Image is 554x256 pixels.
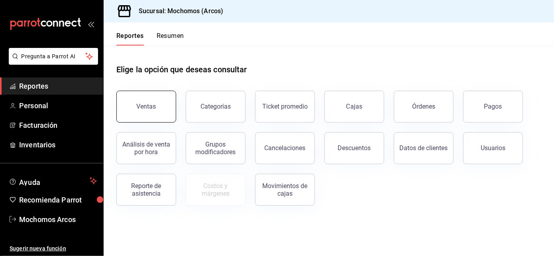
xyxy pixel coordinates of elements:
button: Resumen [157,32,184,46]
h3: Sucursal: Mochomos (Arcos) [132,6,223,16]
button: Pagos [463,91,523,123]
button: Cancelaciones [255,132,315,164]
button: Contrata inventarios para ver este reporte [186,174,246,206]
div: navigation tabs [116,32,184,46]
button: Ticket promedio [255,91,315,123]
button: Pregunta a Parrot AI [9,48,98,65]
div: Movimientos de cajas [260,182,310,197]
button: Categorías [186,91,246,123]
div: Ticket promedio [262,103,308,110]
span: Ayuda [19,176,86,186]
div: Costos y márgenes [191,182,240,197]
span: Facturación [19,120,97,131]
div: Categorías [200,103,231,110]
span: Inventarios [19,139,97,150]
button: Movimientos de cajas [255,174,315,206]
button: Reportes [116,32,144,46]
div: Cancelaciones [265,144,306,152]
button: Análisis de venta por hora [116,132,176,164]
button: Descuentos [324,132,384,164]
div: Usuarios [481,144,505,152]
span: Recomienda Parrot [19,194,97,205]
button: Datos de clientes [394,132,454,164]
span: Reportes [19,81,97,91]
div: Órdenes [412,103,435,110]
span: Mochomos Arcos [19,214,97,225]
span: Personal [19,100,97,111]
div: Reporte de asistencia [122,182,171,197]
div: Grupos modificadores [191,141,240,156]
span: Sugerir nueva función [10,244,97,253]
div: Análisis de venta por hora [122,141,171,156]
button: Órdenes [394,91,454,123]
button: Usuarios [463,132,523,164]
button: Grupos modificadores [186,132,246,164]
a: Cajas [324,91,384,123]
span: Pregunta a Parrot AI [22,52,86,61]
a: Pregunta a Parrot AI [6,58,98,66]
div: Ventas [137,103,156,110]
button: Ventas [116,91,176,123]
div: Pagos [484,103,502,110]
div: Cajas [346,102,363,111]
div: Descuentos [338,144,371,152]
button: open_drawer_menu [88,21,94,27]
button: Reporte de asistencia [116,174,176,206]
div: Datos de clientes [400,144,448,152]
h1: Elige la opción que deseas consultar [116,64,247,75]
